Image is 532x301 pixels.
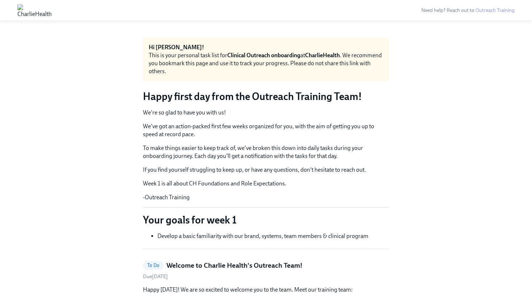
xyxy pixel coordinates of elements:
[143,263,164,268] span: To Do
[143,213,389,226] p: Your goals for week 1
[227,52,300,59] strong: Clinical Outreach onboarding
[149,44,204,51] strong: Hi [PERSON_NAME]!
[421,7,515,13] span: Need help? Reach out to
[149,51,383,75] div: This is your personal task list for at . We recommend you bookmark this page and use it to track ...
[157,232,389,240] li: Develop a basic familiarity with our brand, systems, team members & clinical program
[17,4,52,16] img: CharlieHealth
[305,52,340,59] strong: CharlieHealth
[143,122,389,138] p: We've got an action-packed first few weeks organized for you, with the aim of getting you up to s...
[166,261,303,270] h5: Welcome to Charlie Health's Outreach Team!
[143,286,389,294] p: Happy [DATE]! We are so excited to welcome you to the team. Meet our training team:
[143,90,389,103] h3: Happy first day from the Outreach Training Team!
[143,109,389,117] p: We're so glad to have you with us!
[476,7,515,13] a: Outreach Training
[143,180,389,188] p: Week 1 is all about CH Foundations and Role Expectations.
[143,273,168,280] span: Wednesday, September 24th 2025, 10:00 am
[143,193,389,201] p: -Outreach Training
[143,261,389,280] a: To DoWelcome to Charlie Health's Outreach Team!Due[DATE]
[143,144,389,160] p: To make things easier to keep track of, we've broken this down into daily tasks during your onboa...
[143,166,389,174] p: If you find yourself struggling to keep up, or have any questions, don't hesitate to reach out.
